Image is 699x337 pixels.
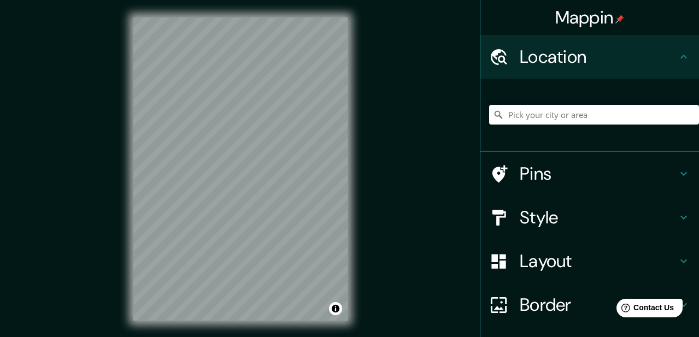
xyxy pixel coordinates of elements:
[489,105,699,125] input: Pick your city or area
[133,17,348,321] canvas: Map
[480,35,699,79] div: Location
[480,239,699,283] div: Layout
[615,15,624,23] img: pin-icon.png
[520,206,677,228] h4: Style
[480,152,699,196] div: Pins
[555,7,625,28] h4: Mappin
[520,163,677,185] h4: Pins
[329,302,342,315] button: Toggle attribution
[602,294,687,325] iframe: Help widget launcher
[520,294,677,316] h4: Border
[520,46,677,68] h4: Location
[480,283,699,327] div: Border
[480,196,699,239] div: Style
[520,250,677,272] h4: Layout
